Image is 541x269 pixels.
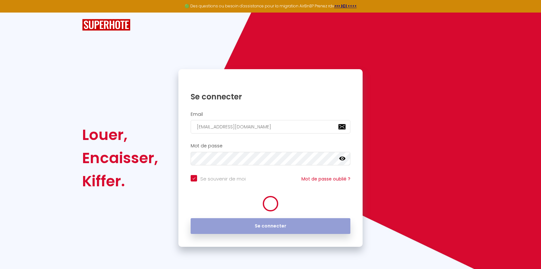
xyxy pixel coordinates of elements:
h1: Se connecter [191,92,350,102]
img: SuperHote logo [82,19,130,31]
div: Louer, [82,123,158,146]
div: Kiffer. [82,170,158,193]
h2: Email [191,112,350,117]
a: Mot de passe oublié ? [301,176,350,182]
h2: Mot de passe [191,143,350,149]
a: >>> ICI <<<< [334,3,357,9]
button: Se connecter [191,218,350,234]
div: Encaisser, [82,146,158,170]
input: Ton Email [191,120,350,134]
